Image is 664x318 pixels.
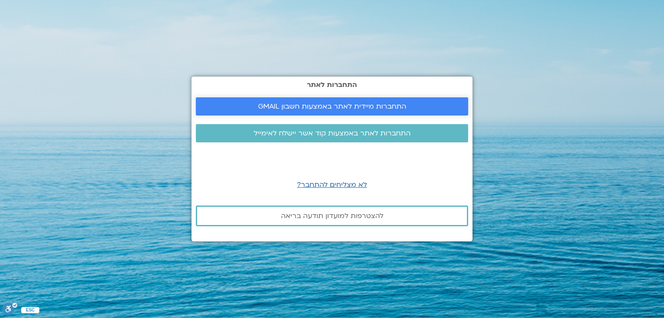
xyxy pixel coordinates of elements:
[281,212,383,220] span: להצטרפות למועדון תודעה בריאה
[258,103,406,110] span: התחברות מיידית לאתר באמצעות חשבון GMAIL
[196,206,468,226] a: להצטרפות למועדון תודעה בריאה
[297,180,367,190] a: לא מצליחים להתחבר?
[254,129,411,137] span: התחברות לאתר באמצעות קוד אשר יישלח לאימייל
[196,124,468,142] a: התחברות לאתר באמצעות קוד אשר יישלח לאימייל
[196,97,468,116] a: התחברות מיידית לאתר באמצעות חשבון GMAIL
[196,81,468,89] h2: התחברות לאתר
